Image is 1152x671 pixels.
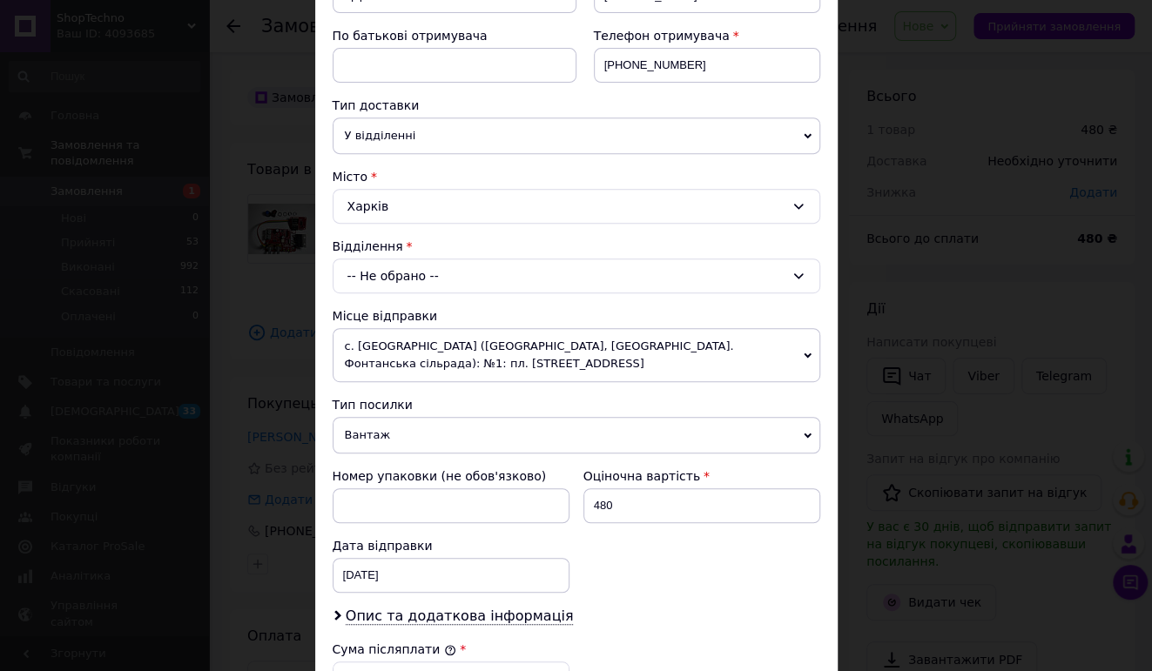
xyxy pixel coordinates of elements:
[583,467,820,485] div: Оціночна вартість
[333,537,569,554] div: Дата відправки
[594,29,730,43] span: Телефон отримувача
[333,642,456,656] label: Сума післяплати
[333,98,420,112] span: Тип доставки
[333,238,820,255] div: Відділення
[333,467,569,485] div: Номер упаковки (не обов'язково)
[594,48,820,83] input: +380
[333,328,820,382] span: с. [GEOGRAPHIC_DATA] ([GEOGRAPHIC_DATA], [GEOGRAPHIC_DATA]. Фонтанська сільрада): №1: пл. [STREET...
[333,398,413,412] span: Тип посилки
[333,309,438,323] span: Місце відправки
[346,607,574,625] span: Опис та додаткова інформація
[333,258,820,293] div: -- Не обрано --
[333,189,820,224] div: Харків
[333,29,488,43] span: По батькові отримувача
[333,417,820,453] span: Вантаж
[333,168,820,185] div: Місто
[333,117,820,154] span: У відділенні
